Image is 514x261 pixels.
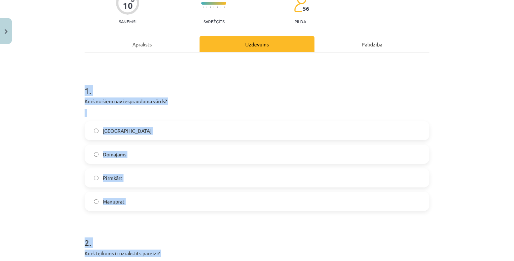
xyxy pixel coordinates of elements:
[203,19,225,24] p: Sarežģīts
[206,6,207,8] img: icon-short-line-57e1e144782c952c97e751825c79c345078a6d821885a25fce030b3d8c18986b.svg
[85,97,429,105] p: Kurš no šiem nav iesprauduma vārds?
[213,6,214,8] img: icon-short-line-57e1e144782c952c97e751825c79c345078a6d821885a25fce030b3d8c18986b.svg
[85,225,429,247] h1: 2 .
[303,5,309,12] span: 56
[85,250,429,257] p: Kurš teikums ir uzrakstīts pareizi?
[116,19,139,24] p: Saņemsi
[85,73,429,95] h1: 1 .
[103,198,125,205] span: Manuprāt
[94,176,99,180] input: Pirmkārt
[221,6,221,8] img: icon-short-line-57e1e144782c952c97e751825c79c345078a6d821885a25fce030b3d8c18986b.svg
[94,152,99,157] input: Domājams
[200,36,314,52] div: Uzdevums
[103,127,152,135] span: [GEOGRAPHIC_DATA]
[94,129,99,133] input: [GEOGRAPHIC_DATA]
[224,6,225,8] img: icon-short-line-57e1e144782c952c97e751825c79c345078a6d821885a25fce030b3d8c18986b.svg
[314,36,429,52] div: Palīdzība
[294,19,306,24] p: pilda
[103,174,122,182] span: Pirmkārt
[123,1,133,11] div: 10
[217,6,218,8] img: icon-short-line-57e1e144782c952c97e751825c79c345078a6d821885a25fce030b3d8c18986b.svg
[103,151,126,158] span: Domājams
[94,199,99,204] input: Manuprāt
[85,36,200,52] div: Apraksts
[5,29,7,34] img: icon-close-lesson-0947bae3869378f0d4975bcd49f059093ad1ed9edebbc8119c70593378902aed.svg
